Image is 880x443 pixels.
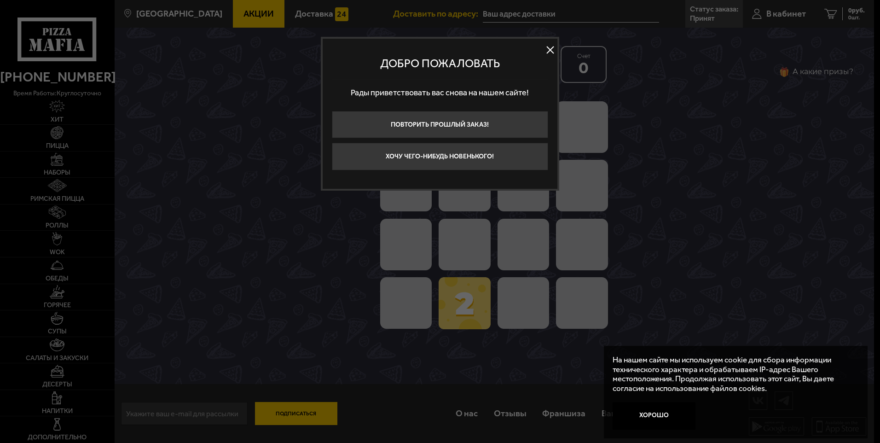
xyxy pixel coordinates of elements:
p: Рады приветствовать вас снова на нашем сайте! [332,80,548,106]
button: Хочу чего-нибудь новенького! [332,143,548,170]
p: На нашем сайте мы используем cookie для сбора информации технического характера и обрабатываем IP... [613,355,853,393]
button: Повторить прошлый заказ! [332,111,548,139]
p: Добро пожаловать [332,57,548,70]
button: Хорошо [613,402,695,430]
